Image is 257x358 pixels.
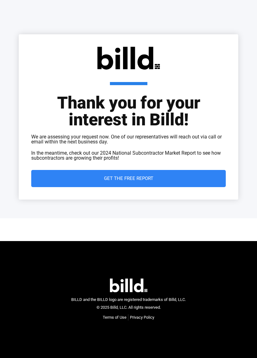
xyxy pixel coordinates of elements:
[103,314,126,321] a: Terms of Use
[31,170,226,187] a: Get the Free Report
[71,297,186,310] span: BILLD and the BILLD logo are registered trademarks of Billd, LLC. © 2025 Billd, LLC. All rights r...
[31,134,226,144] p: We are assessing your request now. One of our representatives will reach out via call or email wi...
[104,176,153,181] span: Get the Free Report
[31,151,226,161] p: In the meantime, check out our 2024 National Subcontractor Market Report to see how subcontractor...
[103,314,154,321] nav: Menu
[31,82,226,128] h1: Thank you for your interest in Billd!
[130,314,154,321] a: Privacy Policy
